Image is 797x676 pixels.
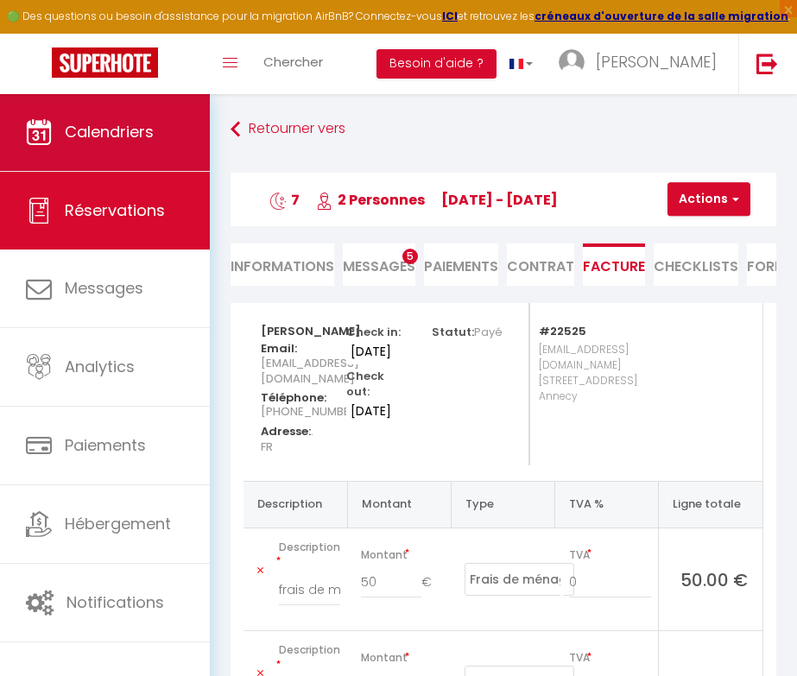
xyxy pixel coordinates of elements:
span: 5 [402,249,418,264]
span: Paiements [65,434,146,456]
span: Calendriers [65,121,154,142]
strong: Email: [261,340,297,357]
li: Informations [231,243,334,286]
span: [PERSON_NAME] [596,51,717,73]
span: [PHONE_NUMBER] [261,399,362,424]
span: TVA [569,646,652,670]
li: Contrat [507,243,574,286]
a: Chercher [250,34,336,94]
a: Retourner vers [231,114,776,145]
p: [EMAIL_ADDRESS][DOMAIN_NAME] [STREET_ADDRESS] Annecy [539,338,699,439]
span: [EMAIL_ADDRESS][DOMAIN_NAME] [261,351,359,391]
span: 7 [269,190,300,210]
a: ... [PERSON_NAME] [546,34,738,94]
span: Analytics [65,356,135,377]
li: Paiements [424,243,498,286]
p: Check out: [346,364,409,400]
th: Description [244,482,347,528]
span: Description [279,535,340,575]
th: Montant [347,482,451,528]
span: 2 Personnes [316,190,425,210]
button: Actions [667,182,750,217]
span: [DATE] - [DATE] [441,190,558,210]
th: Type [451,482,554,528]
th: Ligne totale [659,482,762,528]
strong: [PERSON_NAME] [261,323,361,339]
span: Hébergement [65,513,171,534]
img: Super Booking [52,47,158,78]
a: ICI [442,9,458,23]
span: TVA [569,543,652,567]
li: Facture [583,243,645,286]
button: Besoin d'aide ? [376,49,497,79]
span: Réservations [65,199,165,221]
span: . FR [261,419,313,459]
span: Chercher [263,53,323,71]
span: Messages [65,277,143,299]
a: créneaux d'ouverture de la salle migration [534,9,788,23]
strong: Téléphone: [261,389,326,406]
p: Statut: [432,320,503,340]
span: Montant [361,543,444,567]
span: 50.00 € [673,567,756,591]
img: logout [756,53,778,74]
p: Check in: [346,320,401,340]
span: € [421,567,444,598]
li: CHECKLISTS [654,243,738,286]
img: ... [559,49,585,75]
span: Montant [361,646,444,670]
strong: Adresse: [261,423,311,439]
span: Notifications [66,591,164,613]
button: Ouvrir le widget de chat LiveChat [14,7,66,59]
span: Messages [343,256,415,276]
th: TVA % [555,482,659,528]
span: Payé [474,324,503,340]
strong: #22525 [539,323,586,339]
